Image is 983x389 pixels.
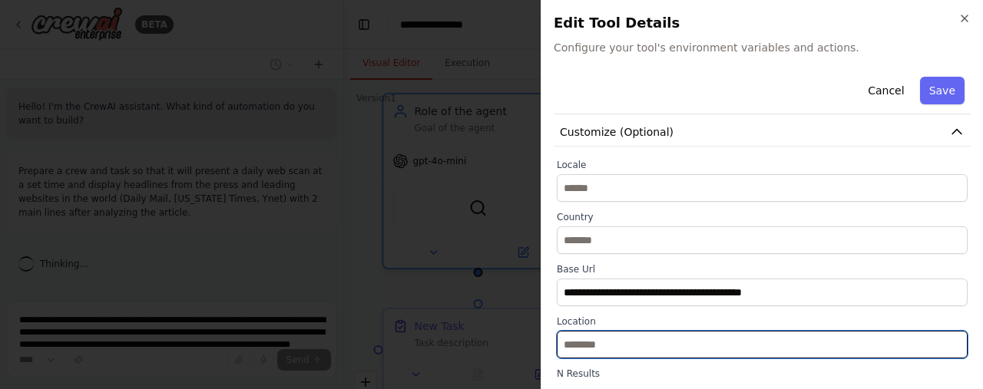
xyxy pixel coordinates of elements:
button: Save [920,77,965,104]
h2: Edit Tool Details [554,12,971,34]
label: Base Url [557,263,968,275]
label: Location [557,315,968,328]
button: Customize (Optional) [554,118,971,147]
label: Country [557,211,968,223]
label: N Results [557,368,968,380]
span: Configure your tool's environment variables and actions. [554,40,971,55]
button: Cancel [859,77,913,104]
span: Customize (Optional) [560,124,674,140]
label: Locale [557,159,968,171]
